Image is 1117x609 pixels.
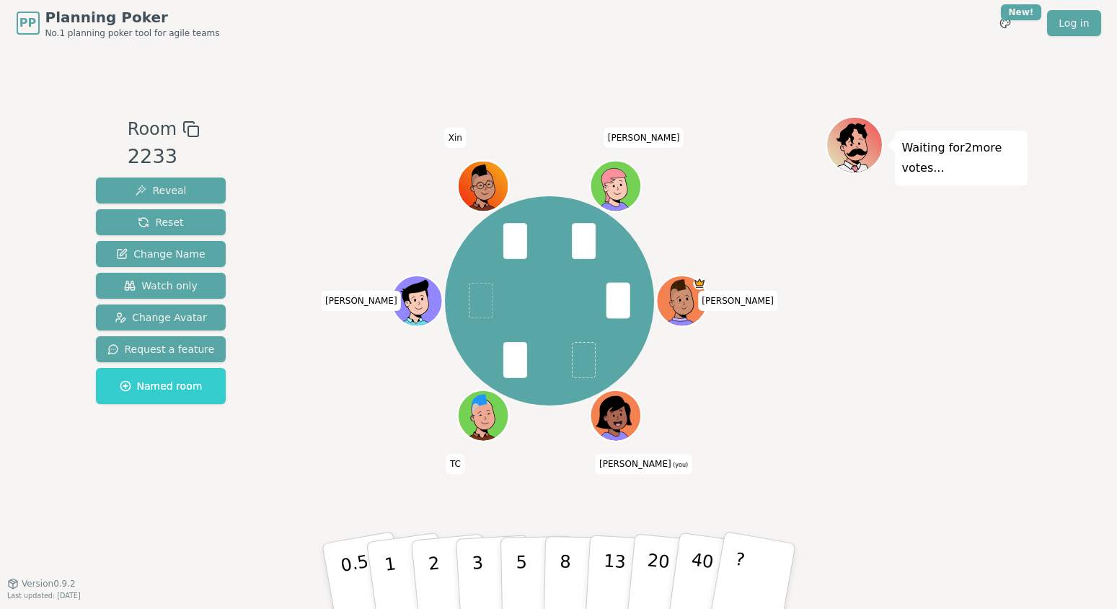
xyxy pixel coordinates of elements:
button: Watch only [96,273,226,299]
span: Named room [120,379,203,393]
button: Named room [96,368,226,404]
span: Click to change your name [596,454,692,474]
span: Click to change your name [698,291,777,311]
span: Click to change your name [322,291,401,311]
span: Click to change your name [446,454,464,474]
div: New! [1001,4,1042,20]
span: Click to change your name [445,128,466,148]
span: Last updated: [DATE] [7,592,81,600]
button: Click to change your avatar [592,392,640,439]
div: 2233 [128,142,200,172]
span: Request a feature [107,342,215,356]
button: Reveal [96,178,226,203]
a: Log in [1047,10,1100,36]
span: No.1 planning poker tool for agile teams [45,27,220,39]
button: Version0.9.2 [7,578,76,590]
button: New! [992,10,1018,36]
span: Version 0.9.2 [22,578,76,590]
span: Reveal [135,183,186,198]
button: Reset [96,209,226,235]
span: Room [128,116,177,142]
span: (you) [671,462,689,468]
a: PPPlanning PokerNo.1 planning poker tool for agile teams [17,7,220,39]
span: Change Name [116,247,205,261]
span: Change Avatar [115,310,207,325]
span: Evan is the host [693,277,706,290]
span: Watch only [124,279,198,293]
button: Change Avatar [96,304,226,330]
p: Waiting for 2 more votes... [902,138,1020,178]
span: Click to change your name [604,128,684,148]
button: Request a feature [96,336,226,362]
span: Reset [138,215,183,229]
span: Planning Poker [45,7,220,27]
span: PP [19,14,36,32]
button: Change Name [96,241,226,267]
